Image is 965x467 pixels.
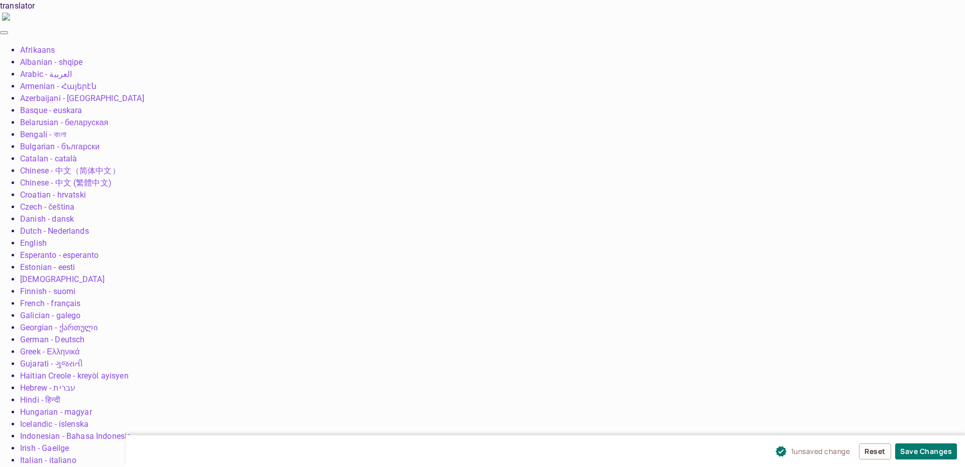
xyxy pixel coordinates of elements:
a: Dutch - Nederlands [20,226,89,236]
span: 1 unsaved change [791,446,850,456]
a: Galician - galego [20,311,81,320]
a: French - français [20,299,81,308]
a: Icelandic - íslenska [20,419,88,429]
a: [DEMOGRAPHIC_DATA] [20,274,105,284]
a: Catalan - català [20,154,77,163]
a: Albanian - shqipe [20,57,83,67]
a: Arabic - ‎‫العربية‬‎ [20,69,72,79]
button: Reset [859,443,891,459]
button: Save Changes [895,443,957,459]
a: Gujarati - ગુજરાતી [20,359,83,368]
a: Estonian - eesti [20,262,75,272]
a: Hungarian - magyar [20,407,92,417]
a: Finnish - suomi [20,287,75,296]
a: Italian - italiano [20,455,76,465]
a: Afrikaans [20,45,55,55]
a: Greek - Ελληνικά [20,347,80,356]
a: German - Deutsch [20,335,84,344]
a: English [20,238,47,248]
a: Armenian - Հայերէն [20,81,96,91]
a: Belarusian - беларуская [20,118,109,127]
a: Azerbaijani - [GEOGRAPHIC_DATA] [20,94,144,103]
a: Irish - Gaeilge [20,443,69,453]
a: Indonesian - Bahasa Indonesia [20,431,131,441]
a: Esperanto - esperanto [20,250,99,260]
a: Chinese - 中文（简体中文） [20,166,120,175]
a: Chinese - 中文 (繁體中文) [20,178,112,188]
a: Danish - dansk [20,214,74,224]
a: Hindi - हिन्दी [20,395,60,405]
a: Hebrew - ‎‫עברית‬‎ [20,383,75,393]
img: right-arrow.png [2,13,10,21]
a: Bulgarian - български [20,142,100,151]
a: Croatian - hrvatski [20,190,86,200]
a: Basque - euskara [20,106,82,115]
a: Haitian Creole - kreyòl ayisyen [20,371,129,381]
a: Czech - čeština [20,202,74,212]
a: Georgian - ქართული [20,323,98,332]
a: Bengali - বাংলা [20,130,66,139]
